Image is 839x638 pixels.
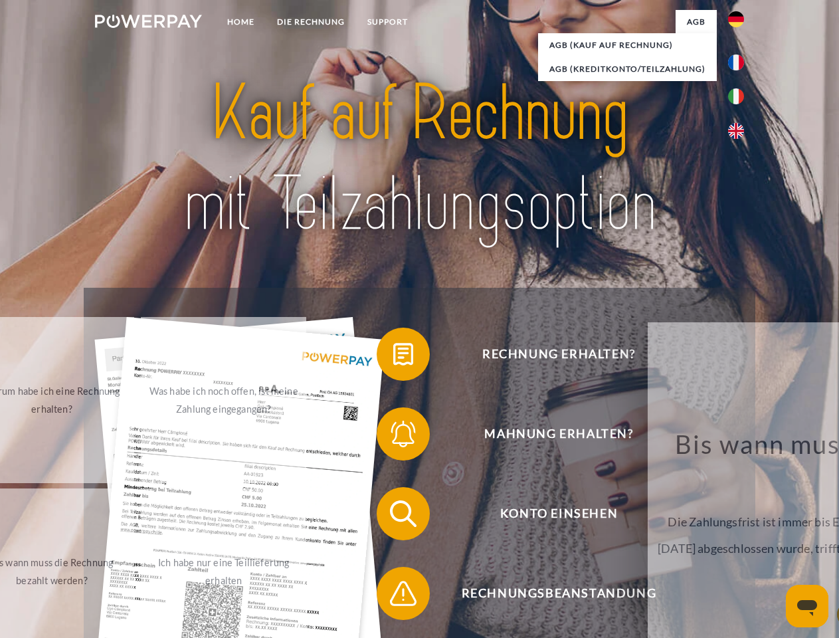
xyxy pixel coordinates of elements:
iframe: Schaltfläche zum Öffnen des Messaging-Fensters [786,585,828,627]
span: Konto einsehen [396,487,721,540]
a: AGB (Kauf auf Rechnung) [538,33,717,57]
div: Ich habe nur eine Teillieferung erhalten [149,554,298,589]
img: en [728,123,744,139]
span: Rechnungsbeanstandung [396,567,721,620]
img: de [728,11,744,27]
button: Rechnungsbeanstandung [377,567,722,620]
a: DIE RECHNUNG [266,10,356,34]
img: fr [728,54,744,70]
div: Was habe ich noch offen, ist meine Zahlung eingegangen? [149,382,298,418]
a: Home [216,10,266,34]
img: qb_search.svg [387,497,420,530]
img: title-powerpay_de.svg [127,64,712,255]
a: agb [676,10,717,34]
button: Konto einsehen [377,487,722,540]
a: SUPPORT [356,10,419,34]
img: logo-powerpay-white.svg [95,15,202,28]
img: qb_warning.svg [387,577,420,610]
a: Was habe ich noch offen, ist meine Zahlung eingegangen? [141,317,306,483]
a: AGB (Kreditkonto/Teilzahlung) [538,57,717,81]
img: it [728,88,744,104]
